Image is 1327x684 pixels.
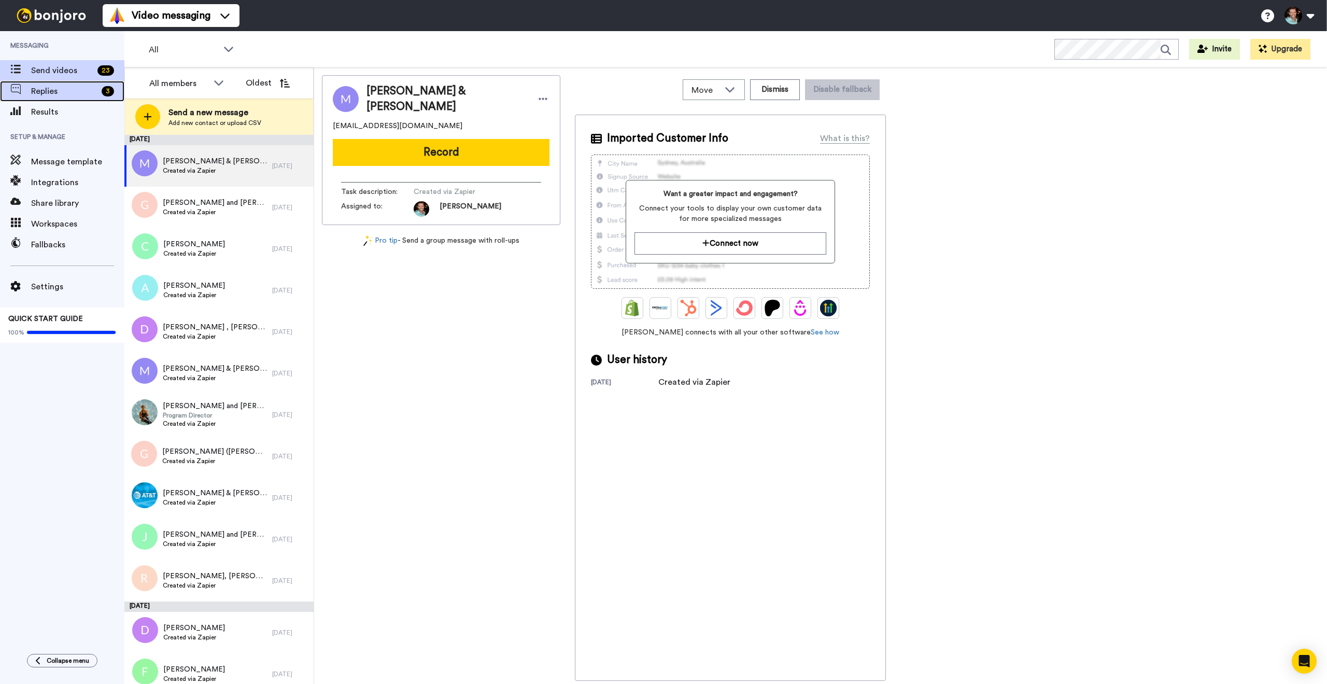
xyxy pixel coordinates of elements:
[163,488,267,498] span: [PERSON_NAME] & [PERSON_NAME]
[163,322,267,332] span: [PERSON_NAME] , [PERSON_NAME]
[272,411,308,419] div: [DATE]
[31,281,124,293] span: Settings
[163,420,267,428] span: Created via Zapier
[131,441,157,467] img: g.png
[132,524,158,550] img: j.png
[658,376,730,388] div: Created via Zapier
[624,300,641,316] img: Shopify
[8,328,24,337] span: 100%
[31,197,124,210] span: Share library
[607,131,728,146] span: Imported Customer Info
[31,218,124,230] span: Workspaces
[163,623,225,633] span: [PERSON_NAME]
[132,150,158,176] img: m.png
[811,329,839,336] a: See how
[163,571,267,581] span: [PERSON_NAME], [PERSON_NAME],
[163,166,267,175] span: Created via Zapier
[341,187,414,197] span: Task description :
[163,208,267,216] span: Created via Zapier
[97,65,114,76] div: 23
[149,77,208,90] div: All members
[691,84,719,96] span: Move
[163,239,225,249] span: [PERSON_NAME]
[272,286,308,295] div: [DATE]
[708,300,725,316] img: ActiveCampaign
[124,135,314,145] div: [DATE]
[163,498,267,507] span: Created via Zapier
[163,156,267,166] span: [PERSON_NAME] & [PERSON_NAME]
[272,577,308,585] div: [DATE]
[162,446,267,457] span: [PERSON_NAME] ([PERSON_NAME] and [PERSON_NAME])
[163,198,267,208] span: [PERSON_NAME] and [PERSON_NAME]
[168,106,261,119] span: Send a new message
[132,192,158,218] img: g.png
[440,201,501,217] span: [PERSON_NAME]
[31,239,124,251] span: Fallbacks
[31,156,124,168] span: Message template
[363,235,373,246] img: magic-wand.svg
[163,249,225,258] span: Created via Zapier
[163,581,267,590] span: Created via Zapier
[591,378,658,388] div: [DATE]
[12,8,90,23] img: bj-logo-header-white.svg
[750,79,800,100] button: Dismiss
[634,203,826,224] span: Connect your tools to display your own customer data for more specialized messages
[8,315,83,323] span: QUICK START GUIDE
[634,189,826,199] span: Want a greater impact and engagement?
[322,235,560,246] div: - Send a group message with roll-ups
[163,664,225,675] span: [PERSON_NAME]
[163,675,225,683] span: Created via Zapier
[31,85,97,97] span: Replies
[736,300,753,316] img: ConvertKit
[272,369,308,378] div: [DATE]
[163,281,225,291] span: [PERSON_NAME]
[163,633,225,641] span: Created via Zapier
[163,540,267,548] span: Created via Zapier
[333,86,359,112] img: Image of Matthew & Susanne Christopher
[132,565,158,591] img: r.png
[820,300,837,316] img: GoHighLevel
[792,300,809,316] img: Drip
[132,358,158,384] img: m.png
[132,617,158,643] img: d.png
[132,399,158,425] img: ed710c2d-5cea-4979-967a-ee27b1265bad.jpg
[820,132,870,145] div: What is this?
[805,79,880,100] button: Disable fallback
[168,119,261,127] span: Add new contact or upload CSV
[47,657,89,665] span: Collapse menu
[162,457,267,465] span: Created via Zapier
[163,529,267,540] span: [PERSON_NAME] and [PERSON_NAME]
[31,64,93,77] span: Send videos
[31,176,124,189] span: Integrations
[163,332,267,341] span: Created via Zapier
[1292,649,1317,674] div: Open Intercom Messenger
[163,364,267,374] span: [PERSON_NAME] & [PERSON_NAME]
[31,106,124,118] span: Results
[652,300,669,316] img: Ontraport
[163,291,225,299] span: Created via Zapier
[634,232,826,255] button: Connect now
[109,7,125,24] img: vm-color.svg
[163,401,267,411] span: [PERSON_NAME] and [PERSON_NAME]
[163,411,267,420] span: Program Director
[333,139,549,166] button: Record
[341,201,414,217] span: Assigned to:
[272,245,308,253] div: [DATE]
[132,316,158,342] img: d.png
[607,352,667,368] span: User history
[238,73,298,93] button: Oldest
[272,670,308,678] div: [DATE]
[124,602,314,612] div: [DATE]
[333,121,462,131] span: [EMAIL_ADDRESS][DOMAIN_NAME]
[272,494,308,502] div: [DATE]
[1189,39,1240,60] button: Invite
[272,535,308,543] div: [DATE]
[132,233,158,259] img: c.png
[27,654,97,667] button: Collapse menu
[272,162,308,170] div: [DATE]
[363,235,398,246] a: Pro tip
[132,482,158,508] img: e1940bc6-3a69-454b-95e2-6031986bf0e0.jpg
[272,328,308,336] div: [DATE]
